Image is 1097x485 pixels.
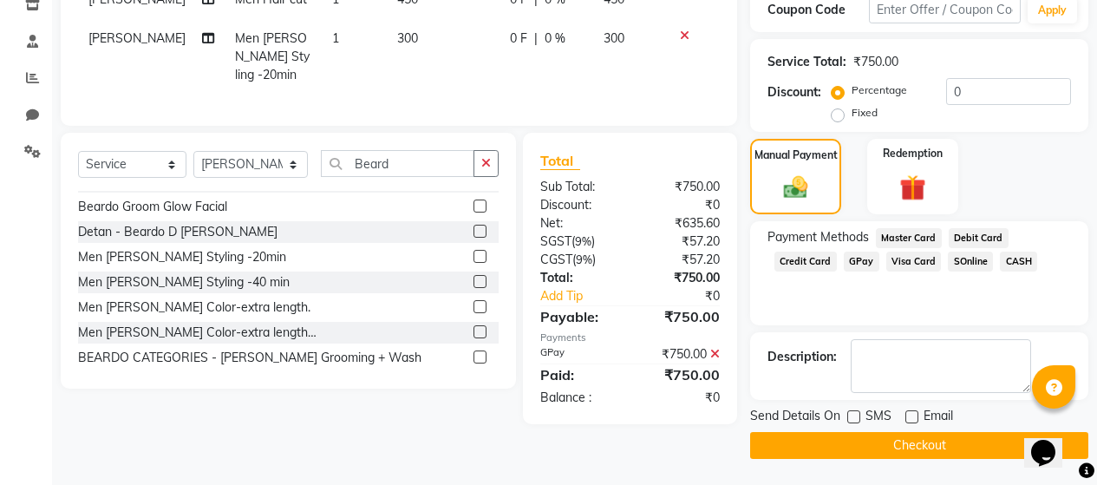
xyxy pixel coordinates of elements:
[534,29,538,48] span: |
[397,30,418,46] span: 300
[1024,416,1080,468] iframe: chat widget
[876,228,942,248] span: Master Card
[604,30,624,46] span: 300
[886,252,942,272] span: Visa Card
[948,252,993,272] span: SOnline
[750,432,1088,459] button: Checkout
[852,105,878,121] label: Fixed
[767,53,846,71] div: Service Total:
[767,1,869,19] div: Coupon Code
[630,178,733,196] div: ₹750.00
[767,348,837,366] div: Description:
[949,228,1009,248] span: Debit Card
[630,251,733,269] div: ₹57.20
[78,324,317,342] div: Men [PERSON_NAME] Color-extra length…
[78,273,290,292] div: Men [PERSON_NAME] Styling -40 min
[767,228,869,246] span: Payment Methods
[78,223,278,241] div: Detan - Beardo D [PERSON_NAME]
[527,389,630,407] div: Balance :
[776,174,816,201] img: _cash.svg
[852,82,907,98] label: Percentage
[527,287,647,305] a: Add Tip
[78,248,286,266] div: Men [PERSON_NAME] Styling -20min
[527,251,630,269] div: ( )
[630,269,733,287] div: ₹750.00
[754,147,838,163] label: Manual Payment
[630,389,733,407] div: ₹0
[321,150,474,177] input: Search or Scan
[527,269,630,287] div: Total:
[88,30,186,46] span: [PERSON_NAME]
[78,198,227,216] div: Beardo Groom Glow Facial
[78,349,421,367] div: BEARDO CATEGORIES - [PERSON_NAME] Grooming + Wash
[527,306,630,327] div: Payable:
[865,407,891,429] span: SMS
[332,30,339,46] span: 1
[647,287,733,305] div: ₹0
[527,178,630,196] div: Sub Total:
[540,233,571,249] span: SGST
[78,298,310,317] div: Men [PERSON_NAME] Color-extra length.
[540,152,580,170] span: Total
[575,234,591,248] span: 9%
[527,364,630,385] div: Paid:
[630,306,733,327] div: ₹750.00
[630,345,733,364] div: ₹750.00
[527,233,630,251] div: ( )
[774,252,837,272] span: Credit Card
[853,53,898,71] div: ₹750.00
[630,196,733,214] div: ₹0
[844,252,879,272] span: GPay
[630,233,733,251] div: ₹57.20
[235,30,310,82] span: Men [PERSON_NAME] Styling -20min
[1000,252,1037,272] span: CASH
[630,364,733,385] div: ₹750.00
[527,196,630,214] div: Discount:
[540,252,572,267] span: CGST
[527,345,630,364] div: GPay
[883,146,943,161] label: Redemption
[510,29,527,48] span: 0 F
[540,331,720,345] div: Payments
[545,29,565,48] span: 0 %
[767,83,821,102] div: Discount:
[576,252,592,266] span: 9%
[527,214,630,233] div: Net:
[891,172,934,204] img: _gift.svg
[750,407,840,429] span: Send Details On
[630,214,733,233] div: ₹635.60
[924,407,953,429] span: Email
